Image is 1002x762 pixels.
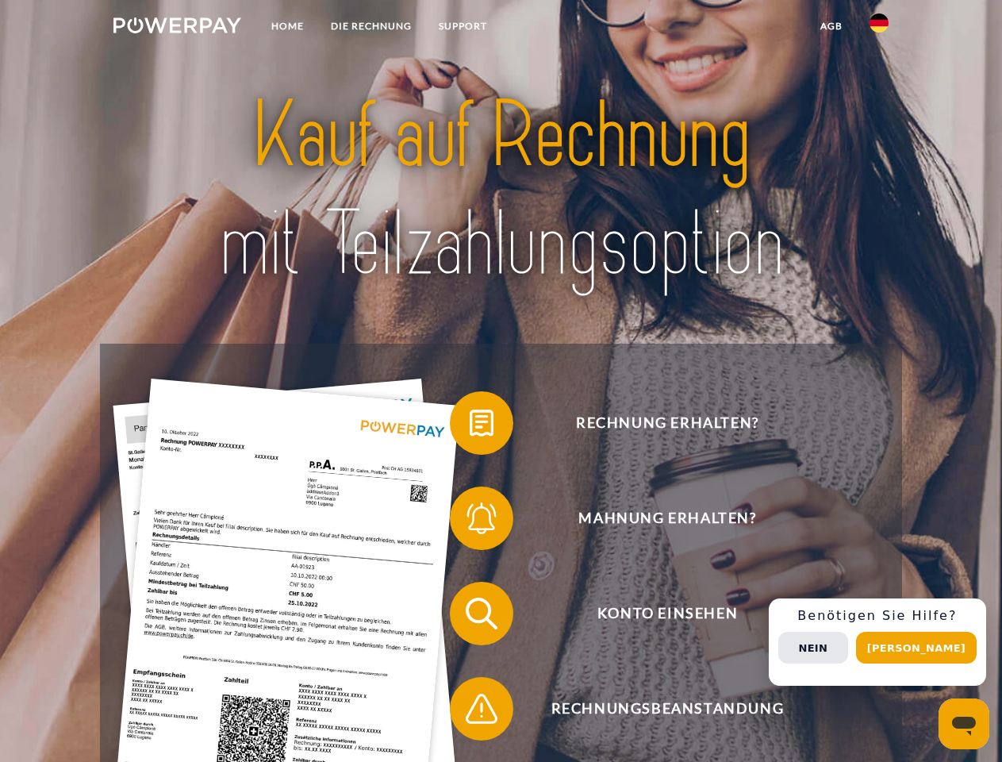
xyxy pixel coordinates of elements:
button: Nein [778,632,848,664]
iframe: Schaltfläche zum Öffnen des Messaging-Fensters [939,698,989,749]
span: Rechnung erhalten? [473,391,862,455]
img: logo-powerpay-white.svg [113,17,241,33]
img: qb_bell.svg [462,498,501,538]
span: Mahnung erhalten? [473,487,862,550]
button: Rechnungsbeanstandung [450,677,862,741]
button: Mahnung erhalten? [450,487,862,550]
h3: Benötigen Sie Hilfe? [778,608,977,624]
img: qb_search.svg [462,594,501,633]
a: agb [807,12,856,40]
button: Rechnung erhalten? [450,391,862,455]
div: Schnellhilfe [769,598,986,686]
img: qb_warning.svg [462,689,501,729]
a: DIE RECHNUNG [317,12,425,40]
img: qb_bill.svg [462,403,501,443]
a: SUPPORT [425,12,501,40]
span: Rechnungsbeanstandung [473,677,862,741]
button: [PERSON_NAME] [856,632,977,664]
button: Konto einsehen [450,582,862,645]
a: Home [258,12,317,40]
span: Konto einsehen [473,582,862,645]
img: title-powerpay_de.svg [152,76,850,304]
img: de [870,13,889,33]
